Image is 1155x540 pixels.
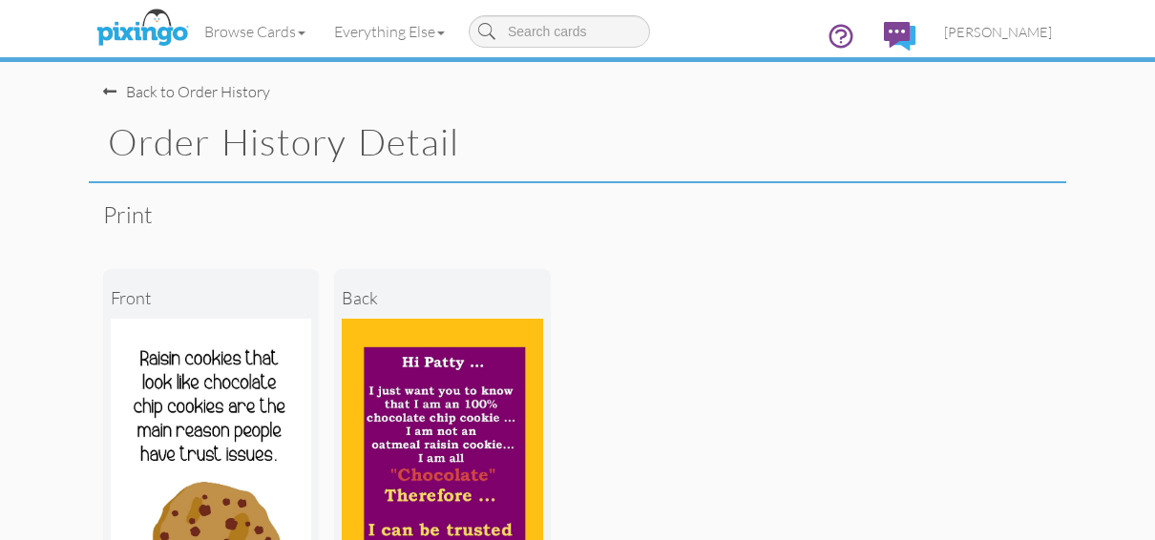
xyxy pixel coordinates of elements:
[469,15,650,48] input: Search cards
[103,183,1052,246] div: Print
[111,277,311,319] div: front
[884,22,915,51] img: comments.svg
[930,8,1066,56] a: [PERSON_NAME]
[320,8,459,55] a: Everything Else
[190,8,320,55] a: Browse Cards
[103,81,270,103] div: Back to Order History
[944,24,1052,40] span: [PERSON_NAME]
[342,277,542,319] div: back
[108,122,1066,162] h1: Order History Detail
[103,62,1052,103] nav-back: Order History
[92,5,193,52] img: pixingo logo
